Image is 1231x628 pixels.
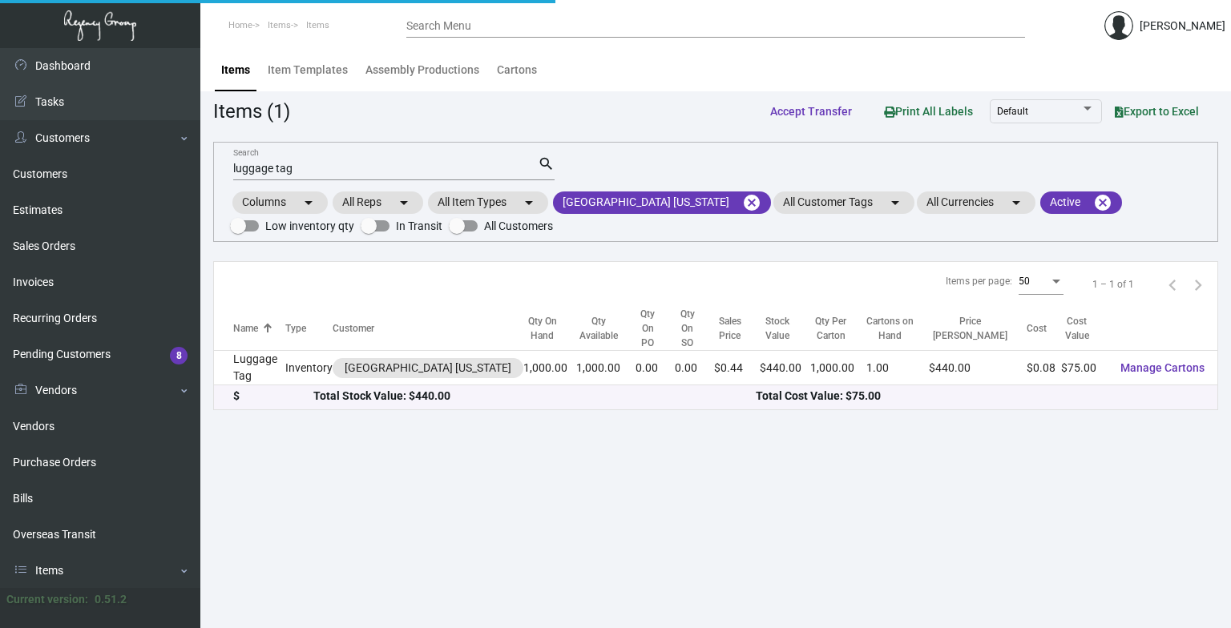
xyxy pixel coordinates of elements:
div: Price [PERSON_NAME] [929,314,1012,343]
div: Qty Per Carton [810,314,852,343]
td: Luggage Tag [214,351,285,385]
img: admin@bootstrapmaster.com [1104,11,1133,40]
div: Qty Available [576,314,621,343]
button: Accept Transfer [757,97,865,126]
span: Low inventory qty [265,216,354,235]
mat-icon: cancel [1093,193,1112,212]
span: In Transit [396,216,442,235]
td: $440.00 [929,351,1027,385]
div: 1 – 1 of 1 [1092,277,1134,292]
mat-icon: arrow_drop_down [394,193,414,212]
button: Print All Labels [871,96,986,126]
td: 1,000.00 [810,351,866,385]
div: Cartons on Hand [866,314,914,343]
span: Export to Excel [1115,105,1199,118]
mat-chip: All Item Types [428,191,548,214]
button: Next page [1185,272,1211,297]
span: Print All Labels [884,105,973,118]
mat-icon: arrow_drop_down [886,193,905,212]
div: Type [285,321,333,336]
mat-icon: search [538,155,555,174]
div: Cartons on Hand [866,314,929,343]
td: $75.00 [1061,351,1108,385]
td: 0.00 [636,351,676,385]
mat-chip: Columns [232,191,328,214]
button: Manage Cartons [1108,353,1217,382]
div: Cost Value [1061,314,1108,343]
span: Accept Transfer [770,105,852,118]
div: Qty On Hand [523,314,562,343]
div: Qty On PO [636,307,676,350]
div: Items [221,62,250,78]
div: Cost Value [1061,314,1093,343]
div: Qty Per Carton [810,314,866,343]
mat-icon: cancel [742,193,761,212]
td: $0.08 [1027,351,1061,385]
mat-chip: [GEOGRAPHIC_DATA] [US_STATE] [553,191,771,214]
span: Home [228,20,252,30]
button: Export to Excel [1102,97,1212,126]
div: Qty On SO [675,307,700,350]
div: Price [PERSON_NAME] [929,314,1027,343]
div: Total Cost Value: $75.00 [756,388,1198,405]
mat-select: Items per page: [1019,276,1064,288]
td: 0.00 [675,351,714,385]
mat-icon: arrow_drop_down [519,193,539,212]
div: $ [233,388,313,405]
td: Inventory [285,351,333,385]
mat-chip: All Customer Tags [773,191,914,214]
div: Items (1) [213,97,290,126]
span: Items [306,20,329,30]
div: Name [233,321,285,336]
mat-chip: All Currencies [917,191,1035,214]
div: Sales Price [714,314,745,343]
td: $0.44 [714,351,760,385]
button: Previous page [1160,272,1185,297]
span: 50 [1019,276,1030,287]
div: Sales Price [714,314,760,343]
mat-icon: arrow_drop_down [1007,193,1026,212]
span: Manage Cartons [1120,361,1205,374]
div: Assembly Productions [365,62,479,78]
td: 1.00 [866,351,929,385]
mat-chip: All Reps [333,191,423,214]
div: Item Templates [268,62,348,78]
div: Stock Value [760,314,810,343]
td: $440.00 [760,351,810,385]
td: 1,000.00 [523,351,576,385]
div: [GEOGRAPHIC_DATA] [US_STATE] [345,360,511,376]
div: Current version: [6,591,88,608]
div: [PERSON_NAME] [1140,18,1225,34]
div: Cartons [497,62,537,78]
div: Cost [1027,321,1061,336]
div: Items per page: [946,274,1012,288]
div: 0.51.2 [95,591,127,608]
span: Default [997,106,1028,117]
div: Stock Value [760,314,796,343]
mat-chip: Active [1040,191,1122,214]
div: Cost [1027,321,1047,336]
div: Type [285,321,306,336]
div: Name [233,321,258,336]
mat-icon: arrow_drop_down [299,193,318,212]
div: Qty Available [576,314,636,343]
div: Qty On PO [636,307,661,350]
div: Qty On SO [675,307,714,350]
div: Total Stock Value: $440.00 [313,388,756,405]
div: Qty On Hand [523,314,576,343]
span: Items [268,20,291,30]
td: 1,000.00 [576,351,636,385]
th: Customer [333,307,523,351]
span: All Customers [484,216,553,235]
